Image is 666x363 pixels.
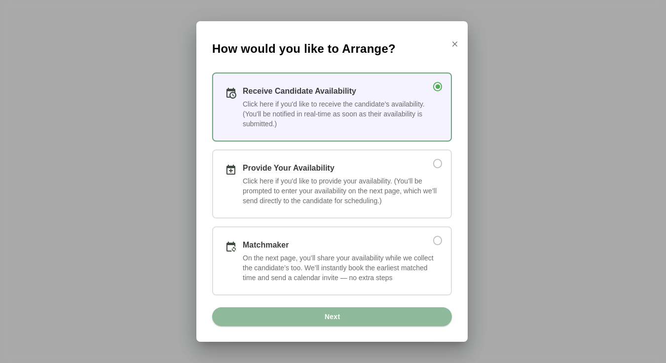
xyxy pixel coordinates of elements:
[243,162,419,174] div: Provide Your Availability
[324,307,340,326] span: Next
[212,41,396,57] span: How would you like to Arrange?
[243,85,439,97] div: Receive Candidate Availability
[243,253,439,283] div: On the next page, you’ll share your availability while we collect the candidate’s too. We’ll inst...
[243,239,419,251] div: Matchmaker
[212,307,452,326] button: Next
[243,99,439,129] div: Click here if you'd like to receive the candidate’s availability. (You'll be notified in real-tim...
[243,176,439,206] div: Click here if you'd like to provide your availability. (You’ll be prompted to enter your availabi...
